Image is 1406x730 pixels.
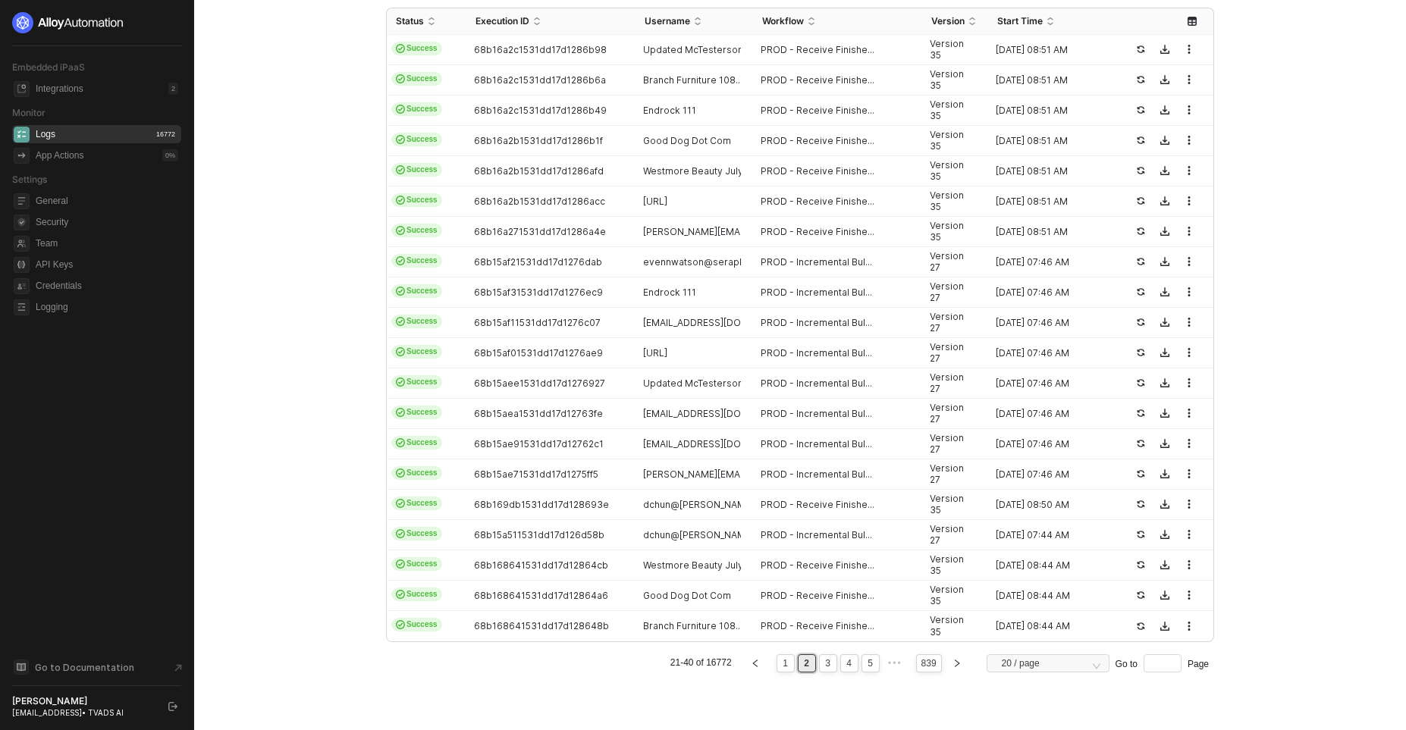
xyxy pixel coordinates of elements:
[14,278,30,294] span: credentials
[1160,227,1169,236] span: icon-download
[168,83,178,95] div: 2
[821,655,835,672] a: 3
[14,257,30,273] span: api-key
[930,190,964,213] span: Version 35
[778,655,792,672] a: 1
[1188,17,1197,26] span: icon-table
[396,408,405,417] span: icon-cards
[12,61,85,73] span: Embedded iPaaS
[987,654,1109,678] div: Page Size
[391,466,442,480] span: Success
[391,42,442,55] span: Success
[168,702,177,711] span: logout
[819,654,837,672] li: 3
[930,129,964,152] span: Version 35
[36,192,178,210] span: General
[761,590,874,602] span: PROD - Receive Finishe...
[391,527,442,540] span: Success
[391,406,442,419] span: Success
[1136,287,1145,296] span: icon-success-page
[396,347,405,356] span: icon-cards
[988,408,1117,420] div: [DATE] 07:46 AM
[761,620,874,632] span: PROD - Receive Finishe...
[474,378,605,389] span: 68b15aee1531dd17d1276927
[761,499,874,511] span: PROD - Receive Finishe...
[930,311,964,334] span: Version 27
[988,590,1117,602] div: [DATE] 08:44 AM
[761,165,874,177] span: PROD - Receive Finishe...
[761,317,872,329] span: PROD - Incremental Bul...
[36,298,178,316] span: Logging
[396,135,405,144] span: icon-cards
[1160,500,1169,509] span: icon-download
[12,12,181,33] a: logo
[1160,560,1169,569] span: icon-download
[171,660,186,675] span: document-arrow
[643,105,696,116] span: Endrock 111
[1160,75,1169,84] span: icon-download
[1160,378,1169,387] span: icon-download
[1160,409,1169,418] span: icon-download
[761,378,872,390] span: PROD - Incremental Bul...
[930,220,964,243] span: Version 35
[36,83,83,96] div: Integrations
[761,438,872,450] span: PROD - Incremental Bul...
[391,72,442,86] span: Success
[645,15,690,27] span: Username
[391,102,442,116] span: Success
[396,165,405,174] span: icon-cards
[391,618,442,631] span: Success
[396,15,424,27] span: Status
[474,74,606,86] span: 68b16a2c1531dd17d1286b6a
[391,224,442,237] span: Success
[988,226,1117,238] div: [DATE] 08:51 AM
[474,529,604,540] span: 68b15a511531dd17d126d58b
[1160,257,1169,266] span: icon-download
[643,135,731,146] span: Good Dog Dot Com
[753,8,922,35] th: Workflow
[162,149,178,161] div: 0 %
[1136,500,1145,509] span: icon-success-page
[396,317,405,326] span: icon-cards
[1160,136,1169,145] span: icon-download
[930,493,964,516] span: Version 35
[1136,409,1145,418] span: icon-success-page
[931,15,965,27] span: Version
[391,254,442,268] span: Success
[917,655,941,672] a: 839
[474,44,607,55] span: 68b16a2c1531dd17d1286b98
[930,341,964,365] span: Version 27
[1136,378,1145,387] span: icon-success-page
[883,654,907,672] li: Next 5 Pages
[14,660,29,675] span: documentation
[475,15,529,27] span: Execution ID
[643,468,872,480] span: [PERSON_NAME][EMAIL_ADDRESS][DOMAIN_NAME]
[1160,591,1169,600] span: icon-download
[761,408,872,420] span: PROD - Incremental Bul...
[761,287,872,299] span: PROD - Incremental Bul...
[761,196,874,208] span: PROD - Receive Finishe...
[1160,196,1169,205] span: icon-download
[387,8,466,35] th: Status
[1160,105,1169,114] span: icon-download
[14,127,30,143] span: icon-logs
[396,438,405,447] span: icon-cards
[1136,75,1145,84] span: icon-success-page
[798,654,816,672] li: 2
[396,226,405,235] span: icon-cards
[988,317,1117,329] div: [DATE] 07:46 AM
[761,256,872,268] span: PROD - Incremental Bul...
[36,213,178,231] span: Security
[1160,469,1169,478] span: icon-download
[761,74,874,86] span: PROD - Receive Finishe...
[474,165,604,177] span: 68b16a2b1531dd17d1286afd
[36,234,178,252] span: Team
[643,226,872,237] span: [PERSON_NAME][EMAIL_ADDRESS][DOMAIN_NAME]
[643,499,768,510] span: dchun@[PERSON_NAME].c...
[36,255,178,274] span: API Keys
[396,256,405,265] span: icon-cards
[743,654,767,672] li: Previous Page
[751,659,760,668] span: left
[930,38,964,61] span: Version 35
[1160,439,1169,448] span: icon-download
